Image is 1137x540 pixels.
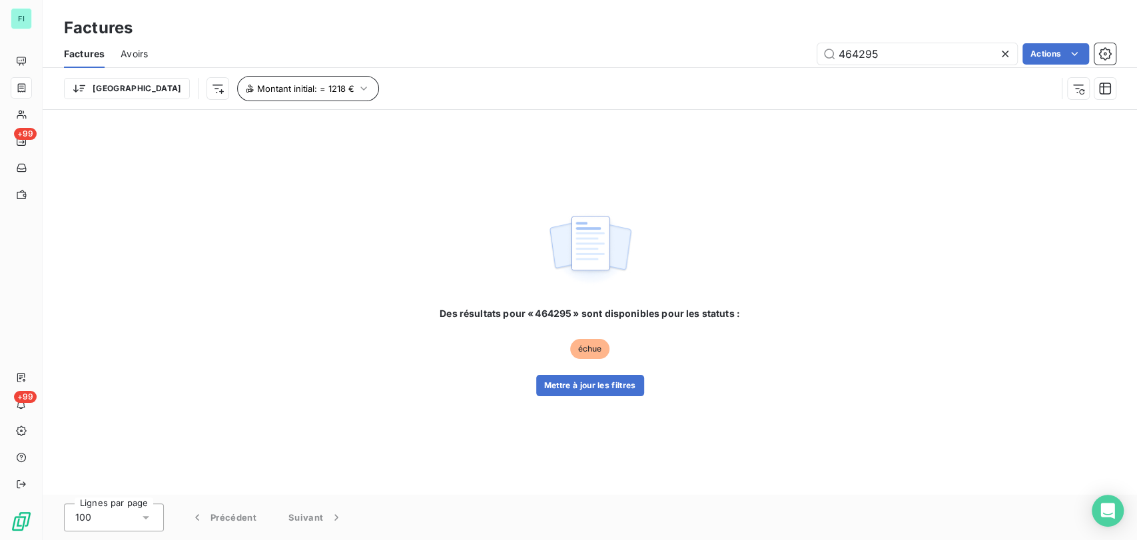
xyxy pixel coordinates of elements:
img: Logo LeanPay [11,511,32,532]
button: Actions [1022,43,1089,65]
button: Montant initial: = 1218 € [237,76,379,101]
img: empty state [548,208,633,291]
h3: Factures [64,16,133,40]
span: +99 [14,128,37,140]
button: Suivant [272,503,359,531]
button: [GEOGRAPHIC_DATA] [64,78,190,99]
span: échue [570,339,610,359]
div: Open Intercom Messenger [1092,495,1124,527]
span: Factures [64,47,105,61]
a: +99 [11,131,31,152]
div: FI [11,8,32,29]
span: +99 [14,391,37,403]
span: Des résultats pour « 464295 » sont disponibles pour les statuts : [440,307,740,320]
span: Montant initial : = 1218 € [257,83,354,94]
span: 100 [75,511,91,524]
input: Rechercher [817,43,1017,65]
button: Mettre à jour les filtres [536,375,644,396]
button: Précédent [175,503,272,531]
span: Avoirs [121,47,148,61]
